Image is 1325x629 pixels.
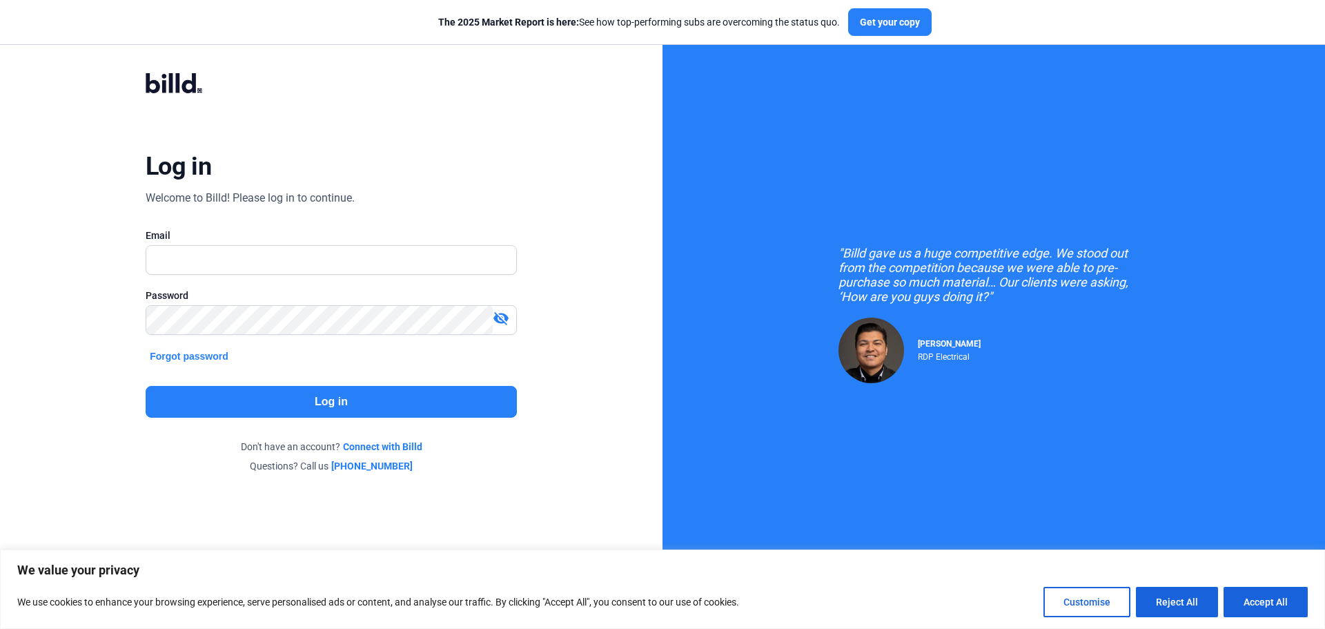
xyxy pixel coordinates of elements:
a: [PHONE_NUMBER] [331,459,413,473]
div: Password [146,289,517,302]
p: We value your privacy [17,562,1308,579]
div: Don't have an account? [146,440,517,454]
div: Email [146,229,517,242]
mat-icon: visibility_off [493,310,509,327]
a: Connect with Billd [343,440,422,454]
span: [PERSON_NAME] [918,339,981,349]
span: The 2025 Market Report is here: [438,17,579,28]
div: Log in [146,151,211,182]
div: Questions? Call us [146,459,517,473]
button: Accept All [1224,587,1308,617]
button: Forgot password [146,349,233,364]
div: RDP Electrical [918,349,981,362]
button: Get your copy [848,8,932,36]
div: "Billd gave us a huge competitive edge. We stood out from the competition because we were able to... [838,246,1149,304]
div: See how top-performing subs are overcoming the status quo. [438,15,840,29]
button: Customise [1043,587,1130,617]
button: Log in [146,386,517,418]
div: Welcome to Billd! Please log in to continue. [146,190,355,206]
img: Raul Pacheco [838,318,904,383]
button: Reject All [1136,587,1218,617]
p: We use cookies to enhance your browsing experience, serve personalised ads or content, and analys... [17,594,739,610]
